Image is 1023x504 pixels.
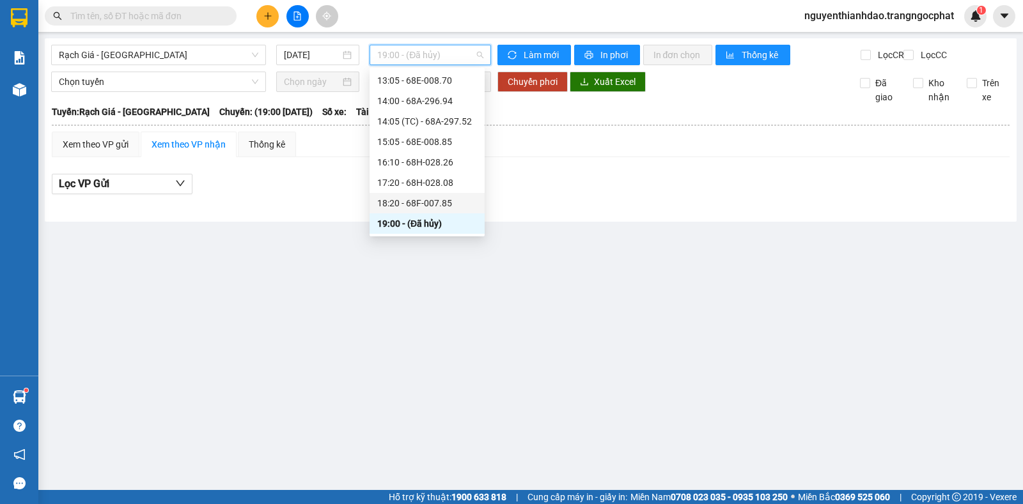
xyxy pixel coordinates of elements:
button: aim [316,5,338,27]
input: Tìm tên, số ĐT hoặc mã đơn [70,9,221,23]
span: Trên xe [977,76,1010,104]
span: Số xe: [322,105,347,119]
span: Tài xế: [356,105,383,119]
img: warehouse-icon [13,83,26,96]
span: plus [263,11,272,20]
span: sync [508,50,519,61]
span: In phơi [600,48,630,62]
div: Thống kê [249,137,285,151]
div: 13:05 - 68E-008.70 [377,73,477,88]
span: Cung cấp máy in - giấy in: [527,490,627,504]
div: 14:00 - 68A-296.94 [377,94,477,108]
span: bar-chart [726,50,737,61]
span: notification [13,448,26,461]
strong: 0708 023 035 - 0935 103 250 [671,492,788,502]
div: 14:05 (TC) - 68A-297.52 [377,114,477,128]
span: down [175,178,185,188]
span: Lọc VP Gửi [59,176,109,192]
img: logo-vxr [11,8,27,27]
button: file-add [286,5,309,27]
button: bar-chartThống kê [715,45,790,65]
button: printerIn phơi [574,45,640,65]
span: | [900,490,902,504]
div: 19:00 - (Đã hủy) [377,217,477,231]
sup: 1 [24,388,28,392]
span: Kho nhận [923,76,957,104]
span: copyright [952,493,961,501]
span: 1 [979,6,983,15]
div: Xem theo VP gửi [63,137,129,151]
div: 18:20 - 68F-007.85 [377,196,477,210]
div: 15:05 - 68E-008.85 [377,135,477,149]
span: Thống kê [742,48,780,62]
strong: 1900 633 818 [451,492,506,502]
span: printer [584,50,595,61]
button: caret-down [993,5,1015,27]
span: ⚪️ [791,494,795,500]
button: plus [256,5,279,27]
span: caret-down [999,10,1010,22]
img: icon-new-feature [970,10,981,22]
span: message [13,477,26,489]
sup: 1 [977,6,986,15]
span: Rạch Giá - Hà Tiên [59,45,258,65]
div: 16:10 - 68H-028.26 [377,155,477,169]
input: 11/10/2025 [284,48,341,62]
b: Tuyến: Rạch Giá - [GEOGRAPHIC_DATA] [52,107,210,117]
span: Hỗ trợ kỹ thuật: [389,490,506,504]
span: Đã giao [870,76,903,104]
span: aim [322,11,331,20]
button: syncLàm mới [497,45,571,65]
input: Chọn ngày [284,75,341,89]
span: Chuyến: (19:00 [DATE]) [219,105,313,119]
button: downloadXuất Excel [570,72,646,92]
span: 19:00 - (Đã hủy) [377,45,483,65]
span: Miền Bắc [798,490,890,504]
span: question-circle [13,420,26,432]
span: Chọn tuyến [59,72,258,91]
div: Xem theo VP nhận [152,137,226,151]
strong: 0369 525 060 [835,492,890,502]
span: Miền Nam [630,490,788,504]
button: In đơn chọn [643,45,713,65]
button: Lọc VP Gửi [52,174,192,194]
span: Lọc CR [873,48,906,62]
span: nguyenthianhdao.trangngocphat [794,8,964,24]
span: search [53,11,62,20]
img: warehouse-icon [13,390,26,404]
div: 17:20 - 68H-028.08 [377,176,477,190]
span: | [516,490,518,504]
span: Làm mới [524,48,561,62]
span: Lọc CC [916,48,949,62]
img: solution-icon [13,51,26,65]
span: file-add [293,11,302,20]
button: Chuyển phơi [497,72,568,92]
